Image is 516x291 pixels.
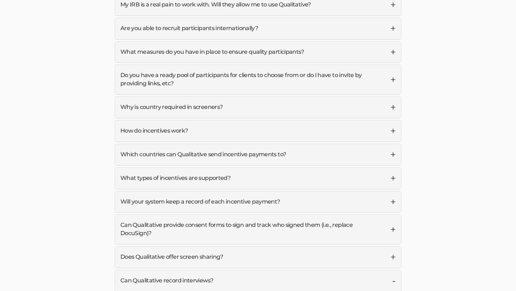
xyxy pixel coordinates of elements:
a: Can Qualitative provide consent forms to sign and track who signed them (i.e., replace DocuSign)? [115,215,401,244]
a: What measures do you have in place to ensure quality participants? [115,42,401,63]
a: How do incentives work? [115,120,401,142]
a: Are you able to recruit participants internationally? [115,18,401,39]
a: Will your system keep a record of each incentive payment? [115,191,401,213]
a: What types of incentives are supported? [115,168,401,189]
a: Why is country required in screeners? [115,97,401,118]
a: Do you have a ready pool of participants for clients to choose from or do I have to invite by pro... [115,65,401,94]
a: Does Qualitative offer screen sharing? [115,247,401,268]
a: Which countries can Qualitative send incentive payments to? [115,144,401,165]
